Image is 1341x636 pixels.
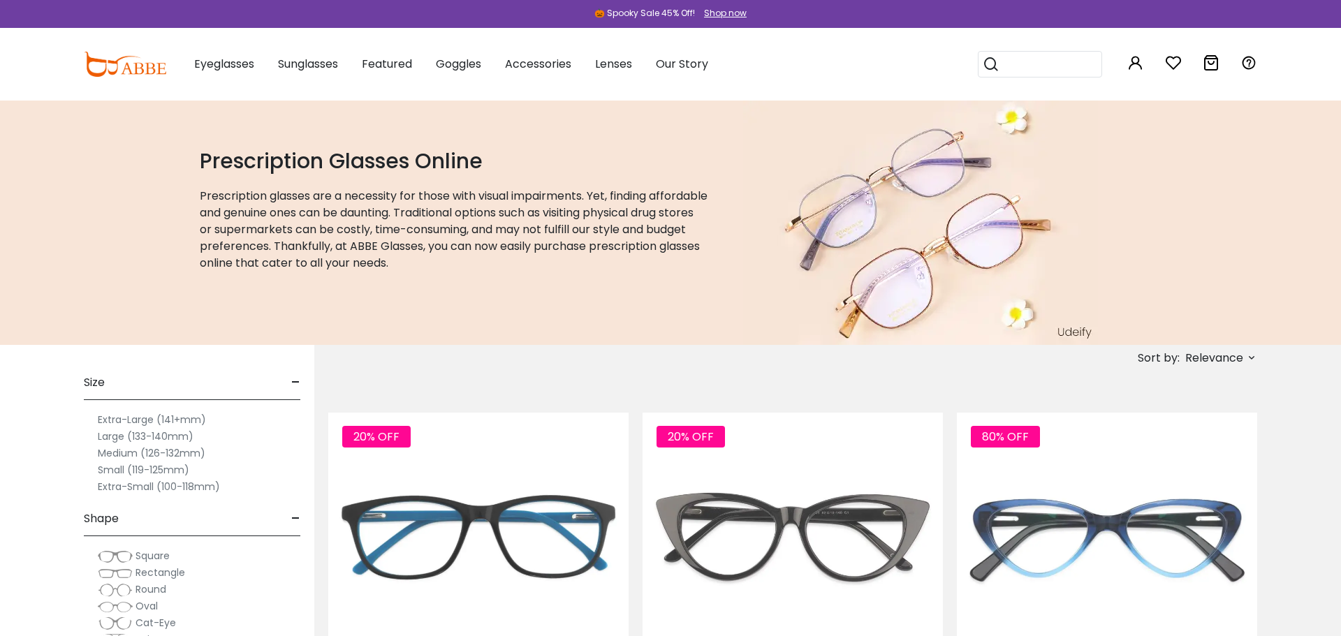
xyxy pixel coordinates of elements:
[1185,346,1243,371] span: Relevance
[98,445,205,461] label: Medium (126-132mm)
[342,426,411,448] span: 20% OFF
[135,582,166,596] span: Round
[436,56,481,72] span: Goggles
[98,549,133,563] img: Square.png
[98,616,133,630] img: Cat-Eye.png
[135,599,158,613] span: Oval
[291,502,300,535] span: -
[505,56,571,72] span: Accessories
[98,411,206,428] label: Extra-Large (141+mm)
[200,149,708,174] h1: Prescription Glasses Online
[98,566,133,580] img: Rectangle.png
[84,52,166,77] img: abbeglasses.com
[743,101,1098,345] img: prescription glasses online
[98,583,133,597] img: Round.png
[200,188,708,272] p: Prescription glasses are a necessity for those with visual impairments. Yet, finding affordable a...
[595,56,632,72] span: Lenses
[98,600,133,614] img: Oval.png
[1138,350,1180,366] span: Sort by:
[194,56,254,72] span: Eyeglasses
[135,565,185,579] span: Rectangle
[84,502,119,535] span: Shape
[98,478,220,495] label: Extra-Small (100-118mm)
[135,549,170,563] span: Square
[656,56,708,72] span: Our Story
[98,461,189,478] label: Small (119-125mm)
[971,426,1040,448] span: 80% OFF
[594,7,695,20] div: 🎃 Spooky Sale 45% Off!
[362,56,412,72] span: Featured
[657,426,725,448] span: 20% OFF
[697,7,747,19] a: Shop now
[704,7,747,20] div: Shop now
[84,366,105,399] span: Size
[291,366,300,399] span: -
[135,616,176,630] span: Cat-Eye
[98,428,193,445] label: Large (133-140mm)
[278,56,338,72] span: Sunglasses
